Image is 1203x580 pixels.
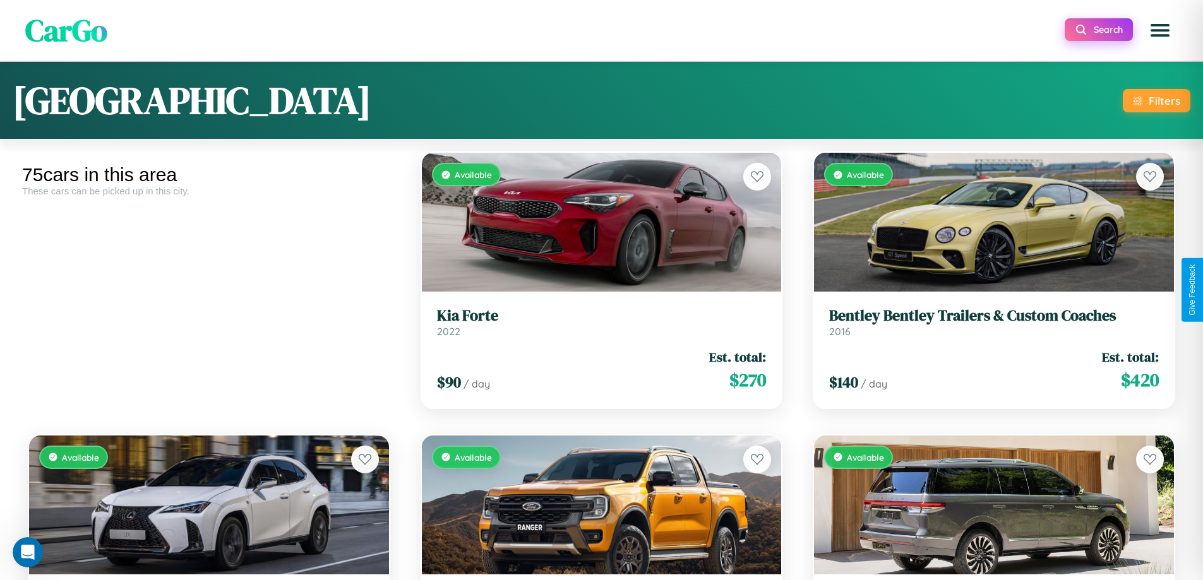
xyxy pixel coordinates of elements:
div: These cars can be picked up in this city. [22,186,396,196]
span: $ 140 [829,372,858,393]
span: Search [1094,24,1123,35]
div: Filters [1149,94,1180,107]
span: 2016 [829,325,851,338]
div: 75 cars in this area [22,164,396,186]
span: Est. total: [1102,348,1159,366]
span: $ 90 [437,372,461,393]
span: / day [861,377,887,390]
span: Available [455,452,492,463]
span: / day [464,377,490,390]
iframe: Intercom live chat [13,537,43,567]
span: Available [455,169,492,180]
h3: Bentley Bentley Trailers & Custom Coaches [829,307,1159,325]
span: Available [847,452,884,463]
h1: [GEOGRAPHIC_DATA] [13,74,371,126]
span: CarGo [25,9,107,51]
a: Kia Forte2022 [437,307,767,338]
span: 2022 [437,325,460,338]
span: Available [847,169,884,180]
div: Give Feedback [1188,264,1197,316]
span: Available [62,452,99,463]
button: Open menu [1142,13,1178,48]
button: Filters [1123,89,1190,112]
h3: Kia Forte [437,307,767,325]
span: $ 420 [1121,367,1159,393]
button: Search [1065,18,1133,41]
span: $ 270 [729,367,766,393]
span: Est. total: [709,348,766,366]
a: Bentley Bentley Trailers & Custom Coaches2016 [829,307,1159,338]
